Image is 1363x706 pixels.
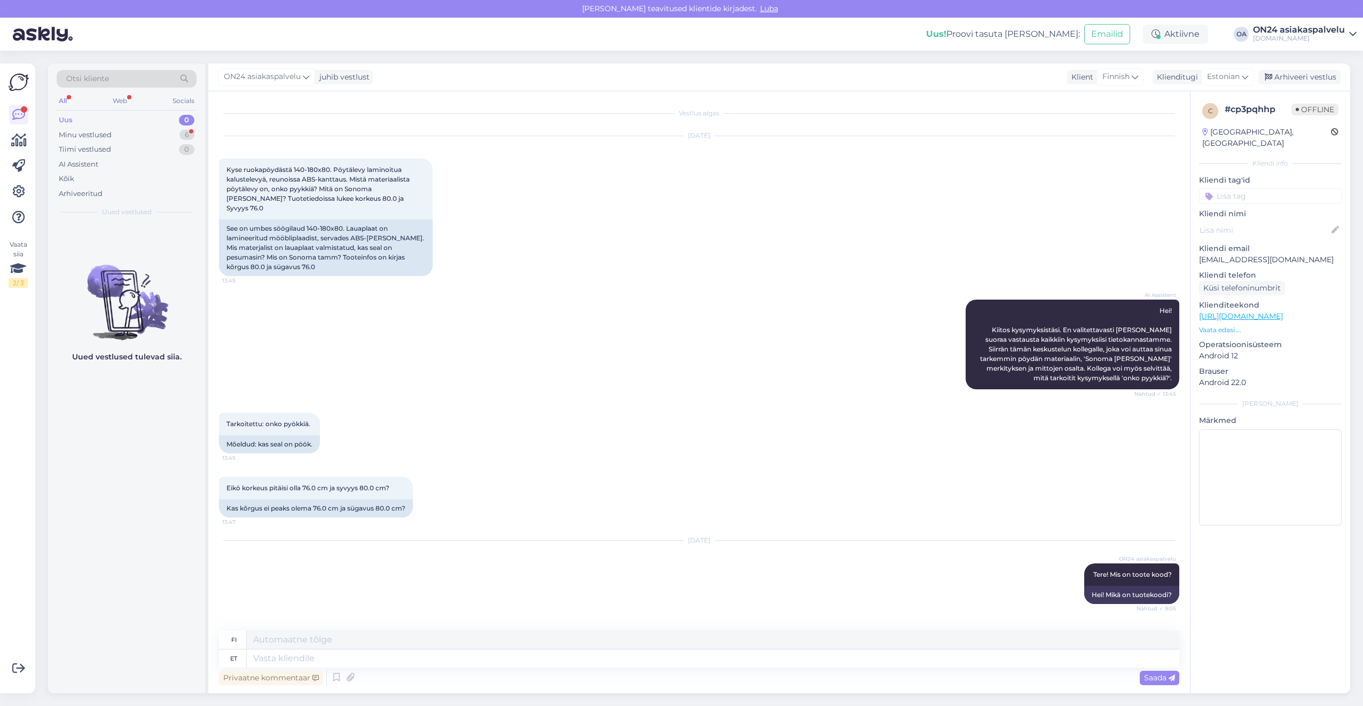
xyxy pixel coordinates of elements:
p: Märkmed [1199,415,1342,426]
div: [GEOGRAPHIC_DATA], [GEOGRAPHIC_DATA] [1202,127,1331,149]
div: Minu vestlused [59,130,112,140]
div: fi [231,631,237,649]
span: 13:45 [222,454,262,462]
span: ON24 asiakaspalvelu [1119,555,1176,563]
div: 2 / 3 [9,278,28,288]
div: [DOMAIN_NAME] [1253,34,1345,43]
p: Android 22.0 [1199,377,1342,388]
span: c [1208,107,1213,115]
span: Kyse ruokapöydästä 140-180x80. Pöytälevy laminoitua kalustelevyä, reunoissa ABS-kanttaus. Mistä m... [226,166,411,212]
div: Aktiivne [1143,25,1208,44]
input: Lisa nimi [1200,224,1329,236]
span: Nähtud ✓ 9:05 [1136,605,1176,613]
a: [URL][DOMAIN_NAME] [1199,311,1283,321]
span: Eikö korkeus pitäisi olla 76.0 cm ja syvyys 80.0 cm? [226,484,389,492]
p: Klienditeekond [1199,300,1342,311]
span: 13:47 [222,518,262,526]
div: Tiimi vestlused [59,144,111,155]
div: OA [1234,27,1249,42]
img: Askly Logo [9,72,29,92]
span: AI Assistent [1136,291,1176,299]
div: [DATE] [219,131,1179,140]
p: [EMAIL_ADDRESS][DOMAIN_NAME] [1199,254,1342,265]
div: Web [111,94,129,108]
div: Kliendi info [1199,159,1342,168]
div: Küsi telefoninumbrit [1199,281,1285,295]
div: Proovi tasuta [PERSON_NAME]: [926,28,1080,41]
p: Kliendi email [1199,243,1342,254]
span: Otsi kliente [66,73,109,84]
button: Emailid [1084,24,1130,44]
span: Tarkoitettu: onko pyökkiä. [226,420,310,428]
span: Uued vestlused [102,207,152,217]
p: Brauser [1199,366,1342,377]
span: 13:45 [222,277,262,285]
div: Klient [1067,72,1093,83]
p: Kliendi telefon [1199,270,1342,281]
div: juhib vestlust [315,72,370,83]
div: Socials [170,94,197,108]
span: Estonian [1207,71,1240,83]
span: Saada [1144,673,1175,683]
span: Nähtud ✓ 13:45 [1134,390,1176,398]
div: Hei! Mikä on tuotekoodi? [1084,586,1179,604]
div: See on umbes söögilaud 140-180x80. Lauaplaat on lamineeritud mööbliplaadist, servades ABS-[PERSON... [219,219,433,276]
div: [DATE] [219,536,1179,545]
div: Mõeldud: kas seal on pöök. [219,435,320,453]
div: Vaata siia [9,240,28,288]
div: Vestlus algas [219,108,1179,118]
div: Arhiveeritud [59,189,103,199]
div: 6 [179,130,194,140]
p: Vaata edasi ... [1199,325,1342,335]
p: Uued vestlused tulevad siia. [72,351,182,363]
div: ON24 asiakaspalvelu [1253,26,1345,34]
div: Privaatne kommentaar [219,671,323,685]
div: 0 [179,115,194,125]
div: et [230,649,237,668]
p: Operatsioonisüsteem [1199,339,1342,350]
p: Kliendi tag'id [1199,175,1342,186]
p: Kliendi nimi [1199,208,1342,219]
span: ON24 asiakaspalvelu [224,71,301,83]
div: All [57,94,69,108]
div: [PERSON_NAME] [1199,399,1342,409]
span: Luba [757,4,781,13]
span: Tere! Mis on toote kood? [1093,570,1172,578]
span: Offline [1291,104,1338,115]
img: No chats [48,246,205,342]
div: 0 [179,144,194,155]
div: AI Assistent [59,159,98,170]
div: Kõik [59,174,74,184]
a: ON24 asiakaspalvelu[DOMAIN_NAME] [1253,26,1357,43]
p: Android 12 [1199,350,1342,362]
span: Finnish [1102,71,1130,83]
div: Uus [59,115,73,125]
div: # cp3pqhhp [1225,103,1291,116]
div: Klienditugi [1153,72,1198,83]
input: Lisa tag [1199,188,1342,204]
div: Arhiveeri vestlus [1258,70,1341,84]
div: Kas kõrgus ei peaks olema 76.0 cm ja sügavus 80.0 cm? [219,499,413,517]
b: Uus! [926,29,946,39]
